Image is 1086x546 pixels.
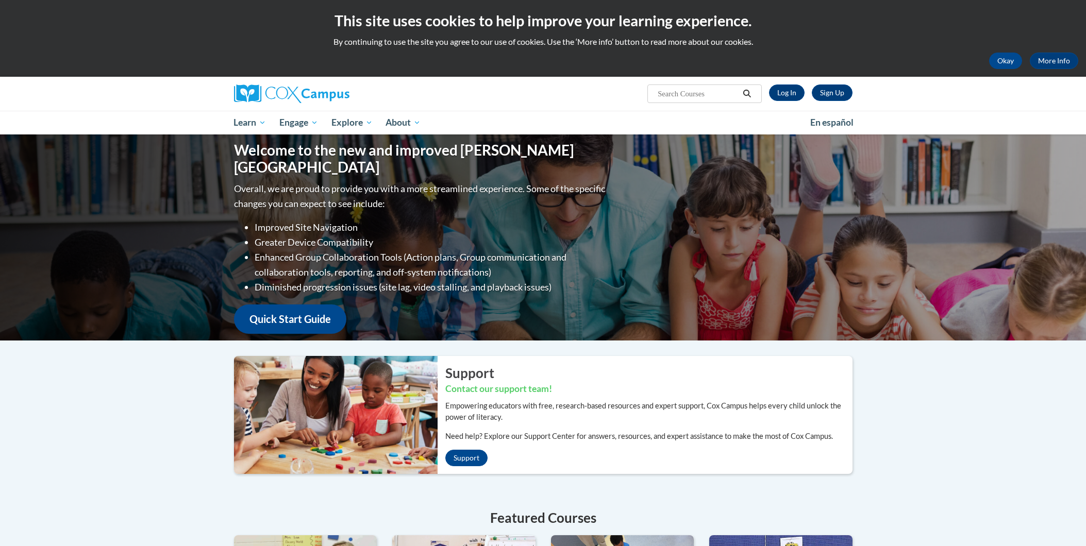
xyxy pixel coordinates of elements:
a: En español [804,112,860,133]
a: Quick Start Guide [234,304,346,334]
img: Cox Campus [234,84,349,103]
p: Empowering educators with free, research-based resources and expert support, Cox Campus helps eve... [445,400,853,423]
h3: Contact our support team! [445,383,853,396]
li: Diminished progression issues (site lag, video stalling, and playback issues) [255,280,608,295]
h1: Welcome to the new and improved [PERSON_NAME][GEOGRAPHIC_DATA] [234,142,608,176]
a: Learn [227,111,273,134]
a: Cox Campus [234,84,430,103]
p: Overall, we are proud to provide you with a more streamlined experience. Some of the specific cha... [234,181,608,211]
button: Okay [989,53,1022,69]
input: Search Courses [657,88,739,100]
img: ... [226,356,438,473]
span: About [386,116,421,129]
li: Greater Device Compatibility [255,235,608,250]
li: Improved Site Navigation [255,220,608,235]
a: Explore [325,111,379,134]
h2: This site uses cookies to help improve your learning experience. [8,10,1078,31]
a: About [379,111,427,134]
span: Engage [279,116,318,129]
p: By continuing to use the site you agree to our use of cookies. Use the ‘More info’ button to read... [8,36,1078,47]
span: Explore [331,116,373,129]
a: Support [445,450,488,466]
span: Learn [233,116,266,129]
a: More Info [1030,53,1078,69]
li: Enhanced Group Collaboration Tools (Action plans, Group communication and collaboration tools, re... [255,250,608,280]
span: En español [810,117,854,128]
a: Register [812,84,853,101]
button: Search [739,88,755,100]
h4: Featured Courses [234,508,853,528]
div: Main menu [219,111,868,134]
p: Need help? Explore our Support Center for answers, resources, and expert assistance to make the m... [445,431,853,442]
a: Log In [769,84,805,101]
h2: Support [445,364,853,382]
a: Engage [273,111,325,134]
